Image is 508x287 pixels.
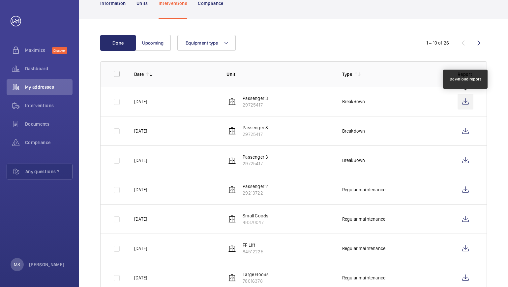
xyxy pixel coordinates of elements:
[134,157,147,164] p: [DATE]
[450,76,481,82] div: Download report
[243,183,268,190] p: Passenger 2
[228,127,236,135] img: elevator.svg
[426,40,449,46] div: 1 – 10 of 26
[342,98,365,105] p: Breakdown
[25,84,73,90] span: My addresses
[243,131,268,138] p: 29725417
[228,156,236,164] img: elevator.svg
[243,242,263,248] p: FF Lift
[177,35,236,51] button: Equipment type
[243,219,268,226] p: 48370047
[342,157,365,164] p: Breakdown
[228,244,236,252] img: elevator.svg
[243,212,268,219] p: Small Goods
[243,278,269,284] p: 78016378
[134,71,144,78] p: Date
[25,139,73,146] span: Compliance
[134,216,147,222] p: [DATE]
[25,102,73,109] span: Interventions
[25,65,73,72] span: Dashboard
[342,128,365,134] p: Breakdown
[342,274,385,281] p: Regular maintenance
[342,186,385,193] p: Regular maintenance
[228,186,236,194] img: elevator.svg
[25,168,72,175] span: Any questions ?
[186,40,218,46] span: Equipment type
[29,261,65,268] p: [PERSON_NAME]
[226,71,331,78] p: Unit
[52,47,67,54] span: Discover
[243,154,268,160] p: Passenger 3
[342,71,352,78] p: Type
[134,274,147,281] p: [DATE]
[342,245,385,252] p: Regular maintenance
[342,216,385,222] p: Regular maintenance
[243,102,268,108] p: 29725417
[228,274,236,282] img: elevator.svg
[243,160,268,167] p: 29725417
[243,248,263,255] p: 84512225
[228,98,236,106] img: elevator.svg
[25,121,73,127] span: Documents
[135,35,171,51] button: Upcoming
[243,95,268,102] p: Passenger 3
[134,128,147,134] p: [DATE]
[134,98,147,105] p: [DATE]
[243,190,268,196] p: 29213722
[25,47,52,53] span: Maximize
[228,215,236,223] img: elevator.svg
[134,245,147,252] p: [DATE]
[243,271,269,278] p: Large Goods
[243,124,268,131] p: Passenger 3
[14,261,20,268] p: MS
[134,186,147,193] p: [DATE]
[100,35,136,51] button: Done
